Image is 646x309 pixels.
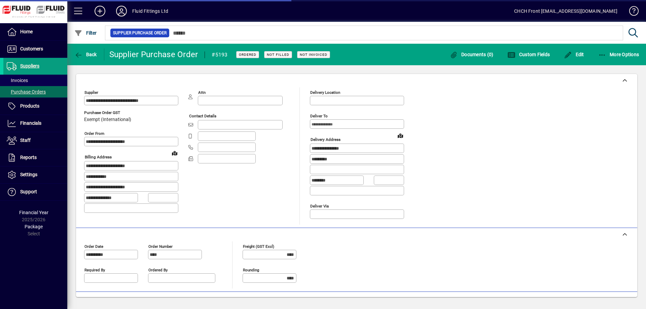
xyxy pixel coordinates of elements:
button: Profile [111,5,132,17]
span: Financial Year [19,210,48,215]
span: Documents (0) [450,52,494,57]
mat-label: Ordered by [148,267,168,272]
a: Support [3,184,67,200]
span: Supplier Purchase Order [113,30,167,36]
span: Products [20,103,39,109]
a: Purchase Orders [3,86,67,98]
span: Ordered [239,52,256,57]
button: Documents (0) [448,48,495,61]
a: Customers [3,41,67,57]
button: Back [73,48,99,61]
span: Financials [20,120,41,126]
span: Reports [20,155,37,160]
a: Financials [3,115,67,132]
span: Suppliers [20,63,39,69]
span: Home [20,29,33,34]
a: View on map [395,130,406,141]
mat-label: Deliver via [310,203,329,208]
a: Reports [3,149,67,166]
span: Package [25,224,43,229]
span: Staff [20,138,31,143]
a: Invoices [3,75,67,86]
button: Filter [73,27,99,39]
button: Custom Fields [506,48,551,61]
span: Customers [20,46,43,51]
mat-label: Order number [148,244,173,248]
span: Not Invoiced [300,52,327,57]
a: Knowledge Base [624,1,638,23]
mat-label: Deliver To [310,114,328,118]
button: Add [89,5,111,17]
mat-label: Supplier [84,90,98,95]
span: Purchase Orders [7,89,46,94]
a: Products [3,98,67,115]
button: More Options [597,48,641,61]
mat-label: Rounding [243,267,259,272]
span: Exempt (International) [84,117,131,122]
a: Staff [3,132,67,149]
span: More Options [598,52,639,57]
span: Back [74,52,97,57]
span: Not Filled [267,52,289,57]
mat-label: Order from [84,131,104,136]
span: Settings [20,172,37,177]
span: Purchase Order GST [84,111,131,115]
mat-label: Freight (GST excl) [243,244,274,248]
button: Edit [562,48,586,61]
div: CHCH Front [EMAIL_ADDRESS][DOMAIN_NAME] [514,6,617,16]
span: Support [20,189,37,194]
a: Home [3,24,67,40]
mat-label: Order date [84,244,103,248]
div: Fluid Fittings Ltd [132,6,168,16]
mat-label: Attn [198,90,206,95]
a: Settings [3,166,67,183]
span: Filter [74,30,97,36]
span: Custom Fields [507,52,550,57]
div: #5193 [212,49,227,60]
app-page-header-button: Back [67,48,104,61]
span: Invoices [7,78,28,83]
mat-label: Required by [84,267,105,272]
mat-label: Delivery Location [310,90,340,95]
span: Edit [564,52,584,57]
a: View on map [169,148,180,158]
div: Supplier Purchase Order [109,49,198,60]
